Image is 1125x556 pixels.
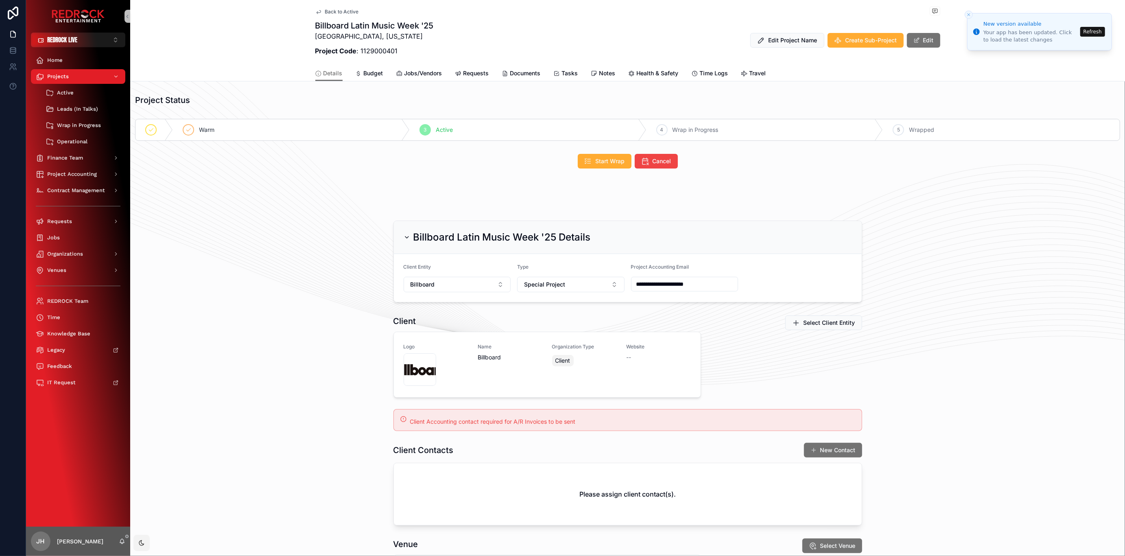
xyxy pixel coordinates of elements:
span: Project Accounting Email [631,264,689,270]
div: scrollable content [26,47,130,401]
h2: Billboard Latin Music Week '25 Details [413,231,591,244]
button: Select Client Entity [785,315,862,330]
span: Budget [364,69,383,77]
strong: Project Code [315,47,357,55]
span: Jobs/Vendors [404,69,442,77]
span: Warm [199,126,214,134]
div: Client Accounting contact required for A/R Invoices to be sent [410,418,855,426]
span: Wrapped [909,126,934,134]
span: Leads (In Talks) [57,106,98,112]
a: Time Logs [692,66,728,82]
h1: Billboard Latin Music Week '25 [315,20,434,31]
a: Tasks [554,66,578,82]
a: Travel [741,66,766,82]
a: Contract Management [31,183,125,198]
div: New version available [983,20,1078,28]
span: Name [478,344,542,350]
a: Details [315,66,343,81]
span: Active [57,90,74,96]
span: 4 [660,127,664,133]
div: Your app has been updated. Click to load the latest changes [983,29,1078,44]
button: Refresh [1080,27,1105,37]
a: Jobs/Vendors [396,66,442,82]
span: Wrap in Progress [57,122,101,129]
span: Time Logs [700,69,728,77]
span: REDROCK LIVE [47,36,77,44]
span: Travel [749,69,766,77]
span: Client Entity [404,264,431,270]
span: Home [47,57,63,63]
span: Projects [47,73,69,80]
button: Edit [907,33,940,48]
span: 3 [424,127,426,133]
a: Budget [356,66,383,82]
span: Notes [599,69,616,77]
span: Operational [57,138,87,145]
span: Organization Type [552,344,617,350]
span: Special Project [524,280,565,289]
span: Active [436,126,453,134]
button: Select Button [31,33,125,47]
a: Requests [31,214,125,229]
span: Type [517,264,529,270]
p: [GEOGRAPHIC_DATA], [US_STATE] [315,31,434,41]
span: Legacy [47,347,65,353]
span: Documents [510,69,541,77]
span: Knowledge Base [47,331,90,337]
a: Finance Team [31,151,125,165]
span: Organizations [47,251,83,257]
h1: Venue [393,538,418,550]
button: Select Button [404,277,511,292]
a: IT Request [31,375,125,390]
a: Back to Active [315,9,359,15]
span: REDROCK Team [47,298,88,304]
a: Venues [31,263,125,278]
a: Notes [591,66,616,82]
a: LogoNameBillboardOrganization TypeClientWebsite-- [394,332,701,397]
span: Billboard [411,280,435,289]
span: Requests [463,69,489,77]
span: Project Accounting [47,171,97,177]
a: Feedback [31,359,125,374]
span: Details [323,69,343,77]
button: Select Button [517,277,625,292]
span: 5 [897,127,900,133]
button: Select Venue [802,538,862,553]
a: Requests [455,66,489,82]
span: Requests [47,218,72,225]
a: Projects [31,69,125,84]
span: Select Venue [820,542,856,550]
span: Cancel [653,157,671,165]
span: Wrap in Progress [673,126,719,134]
a: Wrap in Progress [41,118,125,133]
button: Cancel [635,154,678,169]
span: Health & Safety [637,69,679,77]
span: Time [47,314,60,321]
span: Edit Project Name [769,36,817,44]
span: Logo [404,344,468,350]
img: App logo [52,10,105,23]
span: Tasks [562,69,578,77]
a: Leads (In Talks) [41,102,125,116]
h1: Project Status [135,94,190,106]
button: Start Wrap [578,154,631,169]
span: Create Sub-Project [845,36,897,44]
span: Billboard [478,353,542,361]
span: Client Accounting contact required for A/R Invoices to be sent [410,418,575,425]
h1: Client Contacts [393,444,454,456]
a: Jobs [31,230,125,245]
span: Start Wrap [596,157,625,165]
span: IT Request [47,379,76,386]
button: New Contact [804,443,862,457]
a: Organizations [31,247,125,261]
a: Operational [41,134,125,149]
a: Home [31,53,125,68]
a: Time [31,310,125,325]
span: Finance Team [47,155,83,161]
span: JH [37,536,45,546]
a: Active [41,85,125,100]
span: Venues [47,267,66,274]
span: Select Client Entity [804,319,855,327]
a: Legacy [31,343,125,357]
